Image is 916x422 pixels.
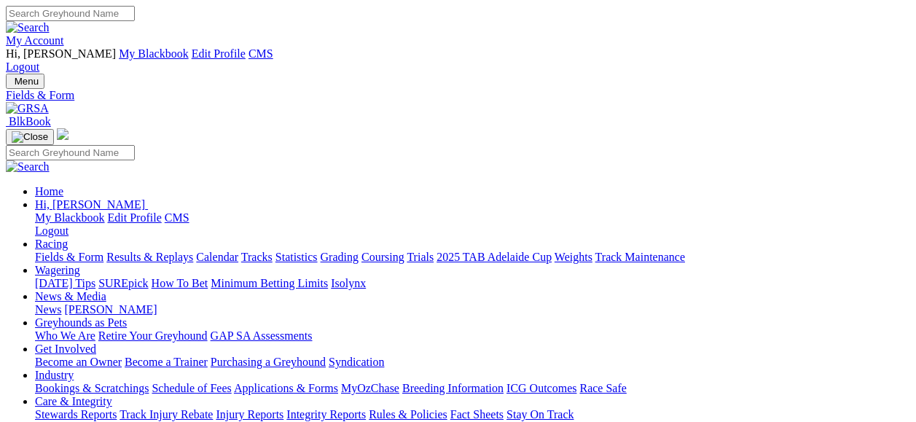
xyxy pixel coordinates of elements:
a: Fields & Form [35,251,103,263]
a: Syndication [329,356,384,368]
a: Track Maintenance [595,251,685,263]
img: Search [6,21,50,34]
span: Hi, [PERSON_NAME] [6,47,116,60]
a: How To Bet [152,277,208,289]
a: Care & Integrity [35,395,112,407]
a: Tracks [241,251,273,263]
a: BlkBook [6,115,51,128]
a: [PERSON_NAME] [64,303,157,316]
div: Care & Integrity [35,408,910,421]
a: Industry [35,369,74,381]
div: Greyhounds as Pets [35,329,910,343]
a: ICG Outcomes [506,382,576,394]
img: Search [6,160,50,173]
button: Toggle navigation [6,74,44,89]
a: Hi, [PERSON_NAME] [35,198,148,211]
a: Fields & Form [6,89,910,102]
a: [DATE] Tips [35,277,95,289]
img: logo-grsa-white.png [57,128,68,140]
a: Edit Profile [192,47,246,60]
a: Coursing [361,251,404,263]
input: Search [6,6,135,21]
img: GRSA [6,102,49,115]
a: Become an Owner [35,356,122,368]
img: Close [12,131,48,143]
a: Get Involved [35,343,96,355]
a: Fact Sheets [450,408,504,421]
span: Menu [15,76,39,87]
span: BlkBook [9,115,51,128]
a: Isolynx [331,277,366,289]
a: SUREpick [98,277,148,289]
a: 2025 TAB Adelaide Cup [437,251,552,263]
a: CMS [165,211,189,224]
a: Edit Profile [108,211,162,224]
a: Integrity Reports [286,408,366,421]
a: Minimum Betting Limits [211,277,328,289]
a: Purchasing a Greyhound [211,356,326,368]
a: Retire Your Greyhound [98,329,208,342]
a: Race Safe [579,382,626,394]
a: Logout [6,60,39,73]
a: GAP SA Assessments [211,329,313,342]
a: MyOzChase [341,382,399,394]
a: Stay On Track [506,408,574,421]
a: My Account [6,34,64,47]
a: News [35,303,61,316]
div: News & Media [35,303,910,316]
a: Injury Reports [216,408,283,421]
a: Trials [407,251,434,263]
a: Statistics [275,251,318,263]
a: Track Injury Rebate [120,408,213,421]
a: Rules & Policies [369,408,447,421]
a: Schedule of Fees [152,382,231,394]
a: My Blackbook [35,211,105,224]
button: Toggle navigation [6,129,54,145]
a: News & Media [35,290,106,302]
a: Become a Trainer [125,356,208,368]
div: Wagering [35,277,910,290]
a: Weights [555,251,592,263]
div: Racing [35,251,910,264]
div: Get Involved [35,356,910,369]
input: Search [6,145,135,160]
a: Home [35,185,63,198]
a: Racing [35,238,68,250]
a: Stewards Reports [35,408,117,421]
a: Wagering [35,264,80,276]
span: Hi, [PERSON_NAME] [35,198,145,211]
a: Breeding Information [402,382,504,394]
div: Industry [35,382,910,395]
a: Results & Replays [106,251,193,263]
a: Calendar [196,251,238,263]
div: Hi, [PERSON_NAME] [35,211,910,238]
a: Greyhounds as Pets [35,316,127,329]
div: My Account [6,47,910,74]
a: Grading [321,251,359,263]
a: Bookings & Scratchings [35,382,149,394]
a: CMS [248,47,273,60]
a: Applications & Forms [234,382,338,394]
a: Logout [35,224,68,237]
a: Who We Are [35,329,95,342]
a: My Blackbook [119,47,189,60]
